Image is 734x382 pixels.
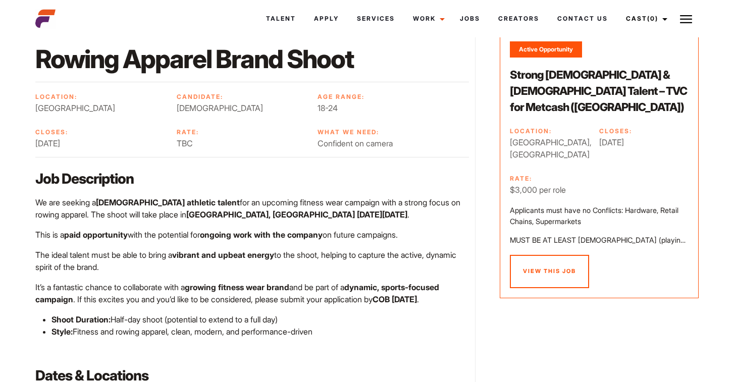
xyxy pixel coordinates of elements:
p: Applicants must have no Conflicts: Hardware, Retail Chains, Supermarkets [510,205,688,227]
strong: Style: [51,326,73,337]
p: Half-day shoot (potential to extend to a full day) [51,313,469,325]
p: This is a with the potential for on future campaigns. [35,229,469,241]
img: Burger icon [680,13,692,25]
span: [DATE] [35,137,166,149]
strong: Closes: [35,128,68,136]
strong: dynamic, sports-focused campaign [35,282,439,304]
img: cropped-aefm-brand-fav-22-square.png [35,9,56,29]
span: [GEOGRAPHIC_DATA] [35,102,166,114]
a: Apply [305,5,348,32]
span: [GEOGRAPHIC_DATA], [GEOGRAPHIC_DATA] [510,136,588,160]
p: We are seeking a for an upcoming fitness wear campaign with a strong focus on rowing apparel. The... [35,196,469,221]
a: Jobs [451,5,489,32]
h1: Rowing Apparel Brand Shoot [35,44,469,74]
span: TBC [177,137,307,149]
h2: Strong [DEMOGRAPHIC_DATA] & [DEMOGRAPHIC_DATA] Talent – TVC for Metcash ([GEOGRAPHIC_DATA]) [510,67,688,115]
strong: COB [DATE] [373,294,417,304]
a: Work [404,5,451,32]
span: 18-24 [318,102,448,114]
span: $3,000 per role [510,184,588,196]
span: Confident on camera [318,137,448,149]
a: Cast(0) [617,5,673,32]
p: MUST BE AT LEAST [DEMOGRAPHIC_DATA] (playing a Cellarbrations employee) [510,235,688,246]
a: Services [348,5,404,32]
strong: [DEMOGRAPHIC_DATA] athletic talent [96,197,240,207]
strong: What We Need: [318,128,379,136]
div: Active Opportunity [510,41,582,58]
p: Fitness and rowing apparel, clean, modern, and performance-driven [51,325,469,338]
span: (0) [647,15,658,22]
p: Job Description [35,169,469,188]
a: Contact Us [548,5,617,32]
strong: Rate: [177,128,199,136]
strong: vibrant and upbeat energy [172,250,274,260]
strong: [GEOGRAPHIC_DATA], [GEOGRAPHIC_DATA] [DATE][DATE] [186,209,407,220]
strong: Rate: [510,175,532,182]
strong: ongoing work with the company [200,230,323,240]
strong: Location: [510,127,552,135]
strong: paid opportunity [64,230,128,240]
strong: Closes: [599,127,632,135]
strong: growing fitness wear brand [185,282,289,292]
strong: Candidate: [177,93,223,100]
p: The ideal talent must be able to bring a to the shoot, helping to capture the active, dynamic spi... [35,249,469,273]
strong: Shoot Duration: [51,314,111,324]
a: Creators [489,5,548,32]
strong: Age Range: [318,93,364,100]
a: Talent [257,5,305,32]
a: View this Job [510,255,589,288]
strong: Location: [35,93,77,100]
p: It’s a fantastic chance to collaborate with a and be part of a . If this excites you and you’d li... [35,281,469,305]
span: [DATE] [599,136,677,148]
span: [DEMOGRAPHIC_DATA] [177,102,307,114]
